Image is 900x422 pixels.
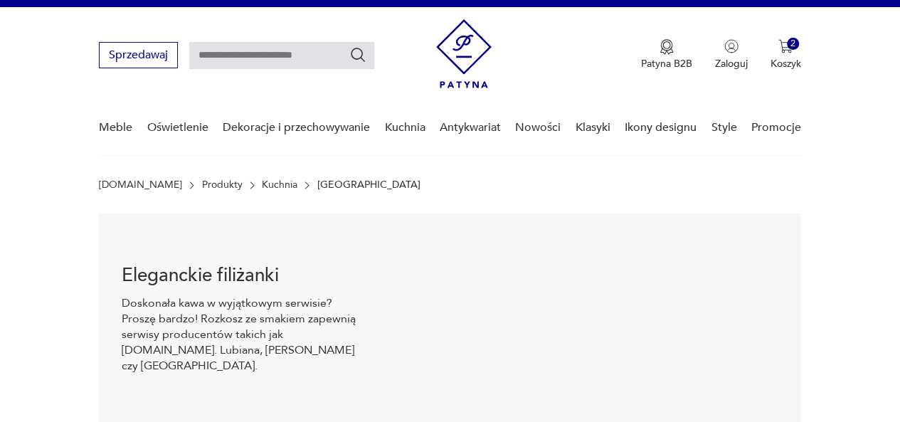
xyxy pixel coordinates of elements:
[641,57,692,70] p: Patyna B2B
[147,100,208,155] a: Oświetlenie
[122,267,357,284] h1: Eleganckie filiżanki
[715,57,748,70] p: Zaloguj
[724,39,738,53] img: Ikonka użytkownika
[787,38,799,50] div: 2
[99,42,178,68] button: Sprzedawaj
[771,57,801,70] p: Koszyk
[384,100,425,155] a: Kuchnia
[715,39,748,70] button: Zaloguj
[202,179,243,191] a: Produkty
[515,100,561,155] a: Nowości
[99,51,178,61] a: Sprzedawaj
[771,39,801,70] button: 2Koszyk
[576,100,610,155] a: Klasyki
[349,46,366,63] button: Szukaj
[625,100,697,155] a: Ikony designu
[641,39,692,70] button: Patyna B2B
[660,39,674,55] img: Ikona medalu
[262,179,297,191] a: Kuchnia
[317,179,420,191] p: [GEOGRAPHIC_DATA]
[436,19,492,88] img: Patyna - sklep z meblami i dekoracjami vintage
[641,39,692,70] a: Ikona medaluPatyna B2B
[223,100,370,155] a: Dekoracje i przechowywanie
[99,179,182,191] a: [DOMAIN_NAME]
[751,100,801,155] a: Promocje
[711,100,736,155] a: Style
[440,100,501,155] a: Antykwariat
[122,295,357,374] p: Doskonała kawa w wyjątkowym serwisie? Proszę bardzo! Rozkosz ze smakiem zapewnią serwisy producen...
[778,39,793,53] img: Ikona koszyka
[99,100,132,155] a: Meble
